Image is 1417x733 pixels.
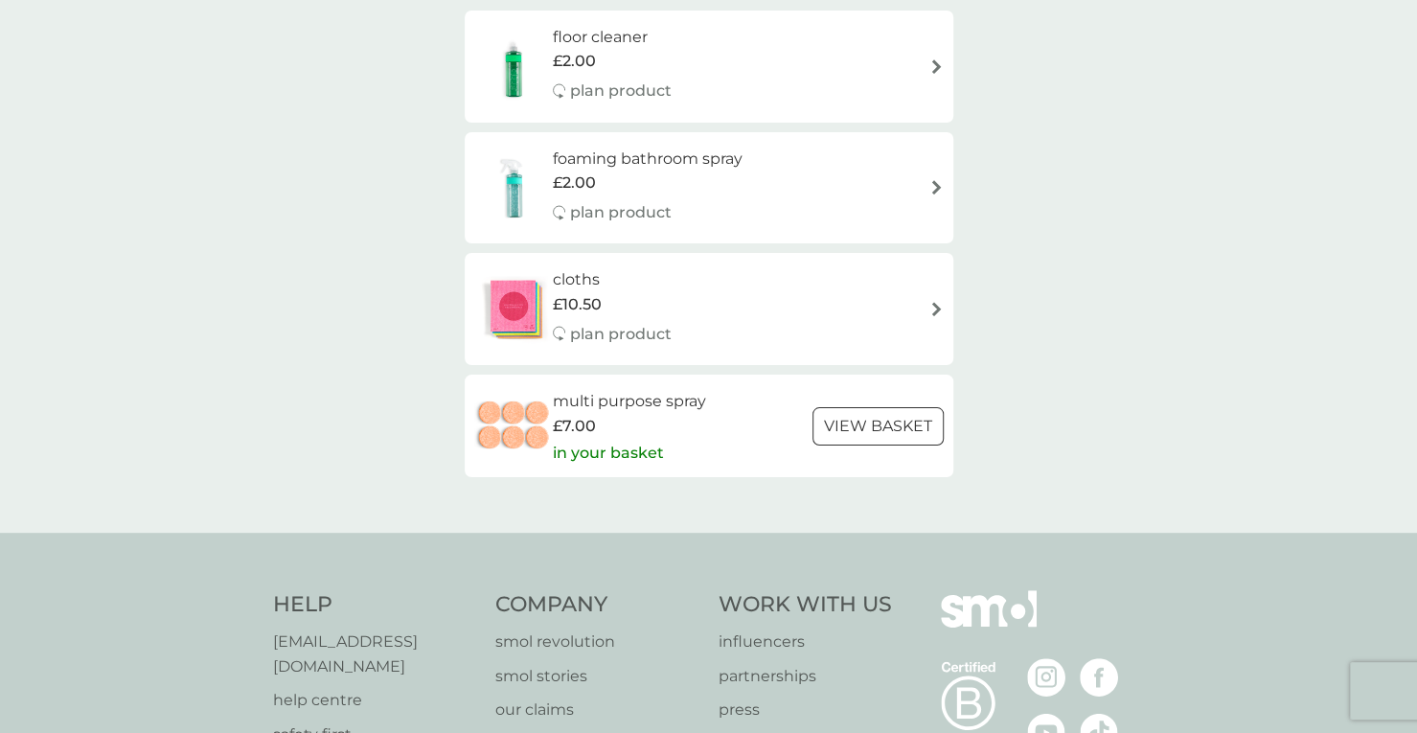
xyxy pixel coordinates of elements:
span: £2.00 [553,49,596,74]
h6: floor cleaner [553,25,672,50]
a: smol revolution [495,630,699,654]
span: £2.00 [553,171,596,195]
img: arrow right [929,180,944,195]
h6: foaming bathroom spray [553,147,743,172]
a: influencers [719,630,892,654]
button: view basket [812,407,944,446]
h6: cloths [553,267,672,292]
img: foaming bathroom spray [474,154,553,221]
h4: Work With Us [719,590,892,620]
a: help centre [273,688,477,713]
img: smol [941,590,1037,655]
img: multi purpose spray [474,393,553,460]
img: cloths [474,276,553,343]
a: smol stories [495,664,699,689]
img: visit the smol Instagram page [1027,658,1065,697]
p: in your basket [553,441,664,466]
p: plan product [570,79,672,103]
img: arrow right [929,302,944,316]
img: arrow right [929,59,944,74]
p: plan product [570,322,672,347]
h4: Help [273,590,477,620]
img: visit the smol Facebook page [1080,658,1118,697]
a: press [719,698,892,722]
a: our claims [495,698,699,722]
span: £10.50 [553,292,602,317]
a: [EMAIL_ADDRESS][DOMAIN_NAME] [273,630,477,678]
p: plan product [570,200,672,225]
p: view basket [824,414,932,439]
span: £7.00 [553,414,596,439]
h6: multi purpose spray [553,389,706,414]
a: partnerships [719,664,892,689]
h4: Company [495,590,699,620]
img: floor cleaner [474,33,553,100]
